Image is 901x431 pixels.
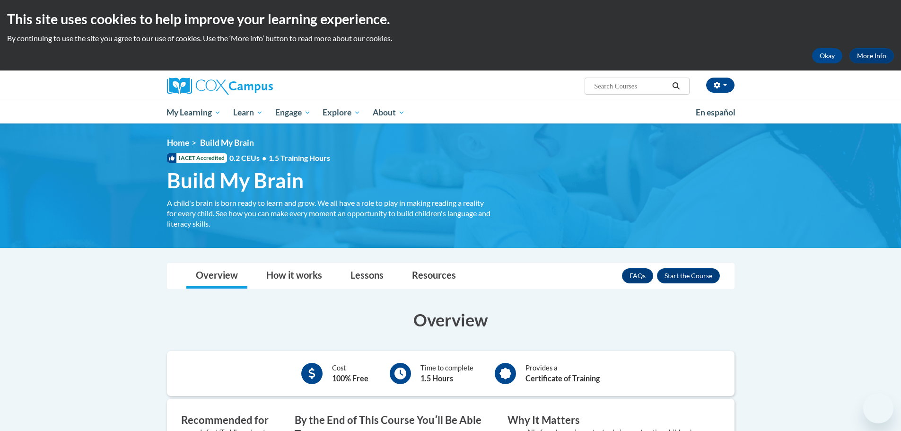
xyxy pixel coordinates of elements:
[229,153,330,163] span: 0.2 CEUs
[166,107,221,118] span: My Learning
[690,103,742,123] a: En español
[341,264,393,289] a: Lessons
[706,78,735,93] button: Account Settings
[420,374,453,383] b: 1.5 Hours
[7,9,894,28] h2: This site uses cookies to help improve your learning experience.
[332,363,368,384] div: Cost
[525,374,600,383] b: Certificate of Training
[186,264,247,289] a: Overview
[233,107,263,118] span: Learn
[167,78,273,95] img: Cox Campus
[420,363,473,384] div: Time to complete
[332,374,368,383] b: 100% Free
[167,138,189,148] a: Home
[275,107,311,118] span: Engage
[269,153,330,162] span: 1.5 Training Hours
[316,102,367,123] a: Explore
[167,308,735,332] h3: Overview
[161,102,227,123] a: My Learning
[657,268,720,283] button: Enroll
[7,33,894,44] p: By continuing to use the site you agree to our use of cookies. Use the ‘More info’ button to read...
[269,102,317,123] a: Engage
[167,198,493,229] div: A child's brain is born ready to learn and grow. We all have a role to play in making reading a r...
[402,264,465,289] a: Resources
[525,363,600,384] div: Provides a
[622,268,653,283] a: FAQs
[262,153,266,162] span: •
[257,264,332,289] a: How it works
[181,413,280,428] h3: Recommended for
[167,78,347,95] a: Cox Campus
[227,102,269,123] a: Learn
[153,102,749,123] div: Main menu
[323,107,360,118] span: Explore
[167,168,304,193] span: Build My Brain
[200,138,254,148] span: Build My Brain
[696,107,735,117] span: En español
[373,107,405,118] span: About
[593,80,669,92] input: Search Courses
[669,80,683,92] button: Search
[812,48,842,63] button: Okay
[167,153,227,163] span: IACET Accredited
[849,48,894,63] a: More Info
[863,393,893,423] iframe: Button to launch messaging window
[367,102,411,123] a: About
[507,413,706,428] h3: Why It Matters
